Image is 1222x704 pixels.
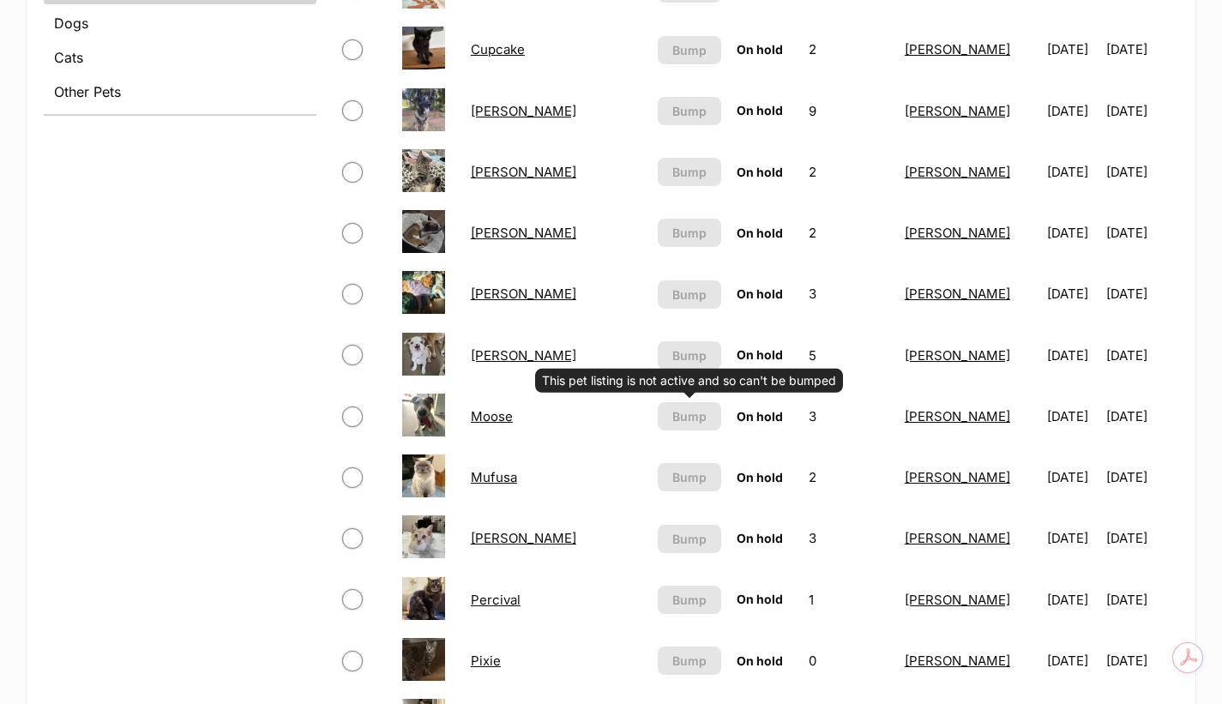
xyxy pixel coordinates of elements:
a: Mufusa [471,469,517,485]
span: On hold [737,592,783,606]
div: This pet listing is not active and so can't be bumped [542,372,836,389]
button: Bump [658,36,721,64]
td: 9 [802,81,896,141]
td: 2 [802,203,896,262]
a: Dogs [44,8,316,39]
a: [PERSON_NAME] [471,164,576,180]
span: On hold [737,531,783,545]
span: Bump [672,407,707,425]
span: Bump [672,346,707,364]
td: [DATE] [1106,570,1177,629]
button: Bump [658,586,721,614]
a: Other Pets [44,76,316,107]
a: [PERSON_NAME] [905,164,1010,180]
td: [DATE] [1106,20,1177,79]
td: 3 [802,264,896,323]
button: Bump [658,402,721,430]
td: [DATE] [1040,142,1105,202]
span: On hold [737,103,783,117]
td: [DATE] [1040,631,1105,690]
td: [DATE] [1040,203,1105,262]
td: 3 [802,508,896,568]
span: Bump [672,286,707,304]
span: Bump [672,163,707,181]
a: [PERSON_NAME] [471,103,576,119]
span: On hold [737,653,783,668]
span: Bump [672,652,707,670]
a: [PERSON_NAME] [905,469,1010,485]
span: Bump [672,468,707,486]
span: Bump [672,224,707,242]
td: [DATE] [1106,387,1177,446]
button: Bump [658,219,721,247]
a: [PERSON_NAME] [471,530,576,546]
td: 2 [802,142,896,202]
td: [DATE] [1106,326,1177,385]
td: [DATE] [1106,203,1177,262]
td: [DATE] [1106,508,1177,568]
a: [PERSON_NAME] [905,653,1010,669]
button: Bump [658,341,721,370]
span: On hold [737,470,783,484]
a: [PERSON_NAME] [905,592,1010,608]
a: Cupcake [471,41,525,57]
a: [PERSON_NAME] [905,347,1010,364]
a: Moose [471,408,513,424]
span: Bump [672,591,707,609]
td: 3 [802,387,896,446]
a: [PERSON_NAME] [905,225,1010,241]
a: [PERSON_NAME] [471,225,576,241]
td: [DATE] [1040,326,1105,385]
button: Bump [658,158,721,186]
a: Percival [471,592,521,608]
span: Bump [672,41,707,59]
span: On hold [737,347,783,362]
a: [PERSON_NAME] [905,103,1010,119]
td: 5 [802,326,896,385]
td: [DATE] [1040,387,1105,446]
td: [DATE] [1106,264,1177,323]
td: 2 [802,20,896,79]
td: [DATE] [1106,142,1177,202]
span: On hold [737,42,783,57]
a: [PERSON_NAME] [471,347,576,364]
button: Bump [658,525,721,553]
a: [PERSON_NAME] [905,408,1010,424]
button: Bump [658,463,721,491]
a: [PERSON_NAME] [905,530,1010,546]
button: Bump [658,280,721,309]
td: [DATE] [1106,448,1177,507]
span: On hold [737,226,783,240]
span: On hold [737,409,783,424]
td: [DATE] [1040,570,1105,629]
span: On hold [737,286,783,301]
span: Bump [672,530,707,548]
td: 0 [802,631,896,690]
a: Cats [44,42,316,73]
span: On hold [737,165,783,179]
a: Pixie [471,653,501,669]
td: [DATE] [1040,81,1105,141]
td: [DATE] [1040,508,1105,568]
a: [PERSON_NAME] [471,286,576,302]
td: [DATE] [1040,448,1105,507]
td: [DATE] [1040,264,1105,323]
button: Bump [658,647,721,675]
a: [PERSON_NAME] [905,286,1010,302]
td: [DATE] [1040,20,1105,79]
button: Bump [658,97,721,125]
td: 1 [802,570,896,629]
td: [DATE] [1106,631,1177,690]
span: Bump [672,102,707,120]
a: [PERSON_NAME] [905,41,1010,57]
td: 2 [802,448,896,507]
td: [DATE] [1106,81,1177,141]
